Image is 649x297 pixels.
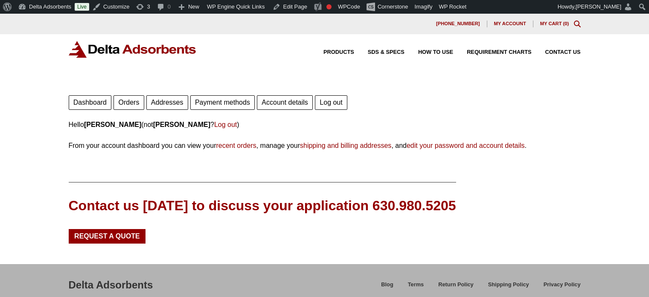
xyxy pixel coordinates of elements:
a: Contact Us [532,50,581,55]
a: Requirement Charts [453,50,531,55]
a: Dashboard [69,95,112,110]
a: shipping and billing addresses [300,142,391,149]
div: Contact us [DATE] to discuss your application 630.980.5205 [69,196,456,215]
nav: Account pages [69,93,581,110]
strong: [PERSON_NAME] [84,121,141,128]
a: Blog [374,280,400,295]
a: Terms [401,280,431,295]
a: My Cart (0) [540,21,569,26]
span: Products [323,50,354,55]
div: Delta Adsorbents [69,278,153,292]
a: Payment methods [190,95,255,110]
span: SDS & SPECS [368,50,405,55]
img: Delta Adsorbents [69,41,197,58]
a: Live [75,3,89,11]
a: How to Use [405,50,453,55]
span: [PHONE_NUMBER] [436,21,480,26]
a: Orders [114,95,144,110]
span: Blog [381,282,393,288]
a: edit your password and account details [407,142,525,149]
p: From your account dashboard you can view your , manage your , and . [69,140,581,151]
a: Account details [257,95,313,110]
span: Requirement Charts [467,50,531,55]
span: Terms [408,282,424,288]
a: Privacy Policy [536,280,581,295]
a: Products [310,50,354,55]
span: [PERSON_NAME] [576,3,621,10]
a: Return Policy [431,280,481,295]
span: How to Use [418,50,453,55]
span: My account [494,21,526,26]
a: Log out [315,95,347,110]
div: Toggle Modal Content [574,21,581,27]
a: Shipping Policy [481,280,536,295]
a: Request a Quote [69,229,146,244]
span: Return Policy [438,282,474,288]
div: Focus keyphrase not set [326,4,332,9]
a: SDS & SPECS [354,50,405,55]
span: Privacy Policy [544,282,581,288]
span: Contact Us [545,50,581,55]
a: Log out [214,121,237,128]
p: Hello (not ? ) [69,119,581,130]
strong: [PERSON_NAME] [153,121,210,128]
a: recent orders [216,142,256,149]
a: [PHONE_NUMBER] [429,21,487,27]
span: 0 [565,21,567,26]
span: Request a Quote [74,233,140,240]
a: Addresses [146,95,188,110]
span: Shipping Policy [488,282,529,288]
a: My account [487,21,533,27]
